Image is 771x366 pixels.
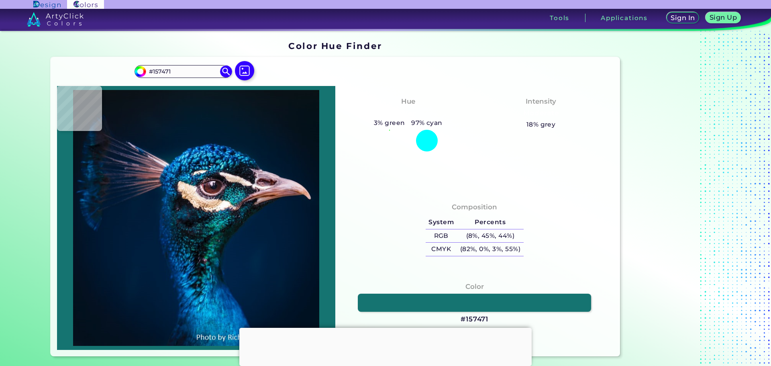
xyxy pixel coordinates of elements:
[426,229,457,243] h5: RGB
[671,14,695,21] h5: Sign In
[220,65,232,78] img: icon search
[426,243,457,256] h5: CMYK
[550,15,569,21] h3: Tools
[395,108,421,118] h3: Cyan
[408,118,445,128] h5: 97% cyan
[623,38,724,360] iframe: Advertisement
[146,66,220,77] input: type color..
[465,281,484,292] h4: Color
[288,40,382,52] h1: Color Hue Finder
[239,328,532,364] iframe: Advertisement
[371,118,408,128] h5: 3% green
[235,61,254,80] img: icon picture
[452,201,497,213] h4: Composition
[710,14,737,20] h5: Sign Up
[33,1,60,8] img: ArtyClick Design logo
[520,108,562,118] h3: Moderate
[457,216,524,229] h5: Percents
[526,119,556,130] h5: 18% grey
[401,96,415,107] h4: Hue
[426,216,457,229] h5: System
[526,96,556,107] h4: Intensity
[27,12,84,27] img: logo_artyclick_colors_white.svg
[667,12,700,23] a: Sign In
[706,12,741,23] a: Sign Up
[457,243,524,256] h5: (82%, 0%, 3%, 55%)
[601,15,648,21] h3: Applications
[461,315,488,324] h3: #157471
[457,229,524,243] h5: (8%, 45%, 44%)
[61,90,331,346] img: img_pavlin.jpg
